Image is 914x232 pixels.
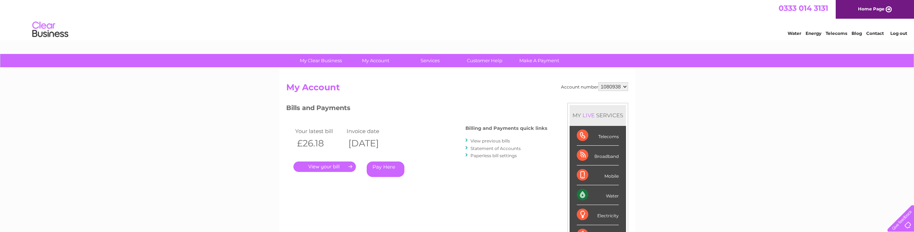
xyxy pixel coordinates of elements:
[465,126,547,131] h4: Billing and Payments quick links
[286,103,547,115] h3: Bills and Payments
[510,54,569,67] a: Make A Payment
[367,162,404,177] a: Pay Here
[826,31,847,36] a: Telecoms
[288,4,627,35] div: Clear Business is a trading name of Verastar Limited (registered in [GEOGRAPHIC_DATA] No. 3667643...
[291,54,351,67] a: My Clear Business
[577,165,619,185] div: Mobile
[852,31,862,36] a: Blog
[577,146,619,165] div: Broadband
[470,138,510,144] a: View previous bills
[788,31,801,36] a: Water
[561,82,628,91] div: Account number
[293,136,345,151] th: £26.18
[470,153,517,158] a: Paperless bill settings
[286,82,628,96] h2: My Account
[806,31,821,36] a: Energy
[890,31,907,36] a: Log out
[400,54,460,67] a: Services
[32,19,69,41] img: logo.png
[455,54,514,67] a: Customer Help
[577,205,619,225] div: Electricity
[779,4,828,13] a: 0333 014 3131
[570,105,626,126] div: MY SERVICES
[577,126,619,146] div: Telecoms
[581,112,596,119] div: LIVE
[293,162,356,172] a: .
[577,185,619,205] div: Water
[470,146,521,151] a: Statement of Accounts
[346,54,405,67] a: My Account
[345,126,396,136] td: Invoice date
[293,126,345,136] td: Your latest bill
[345,136,396,151] th: [DATE]
[866,31,884,36] a: Contact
